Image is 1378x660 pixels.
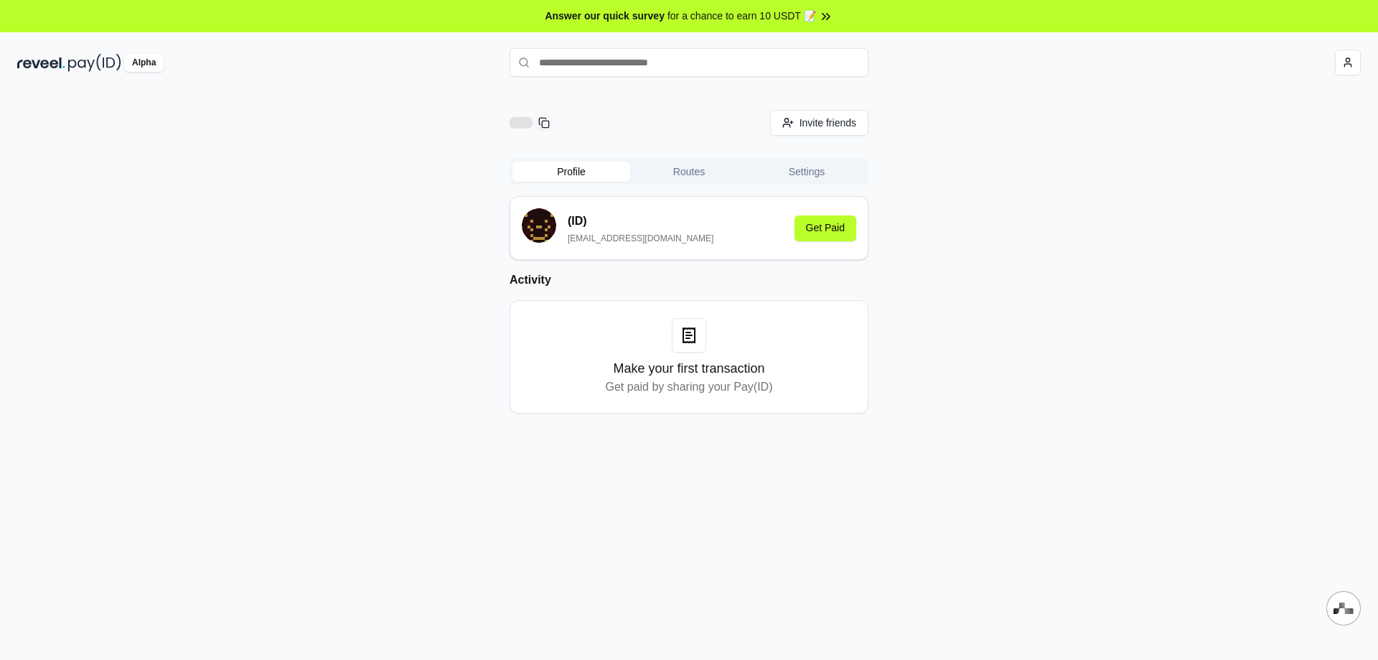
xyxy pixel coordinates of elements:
[606,378,773,396] p: Get paid by sharing your Pay(ID)
[800,116,856,131] span: Invite friends
[568,213,713,230] p: (ID)
[770,110,868,136] button: Invite friends
[512,162,630,182] button: Profile
[1334,603,1354,614] img: svg+xml,%3Csvg%20xmlns%3D%22http%3A%2F%2Fwww.w3.org%2F2000%2Fsvg%22%20width%3D%2228%22%20height%3...
[667,9,816,24] span: for a chance to earn 10 USDT 📝
[545,9,665,24] span: Answer our quick survey
[630,162,748,182] button: Routes
[748,162,866,182] button: Settings
[510,271,868,289] h2: Activity
[124,54,164,72] div: Alpha
[613,358,764,378] h3: Make your first transaction
[68,54,121,72] img: pay_id
[17,54,65,72] img: reveel_dark
[795,215,856,241] button: Get Paid
[568,233,713,244] p: [EMAIL_ADDRESS][DOMAIN_NAME]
